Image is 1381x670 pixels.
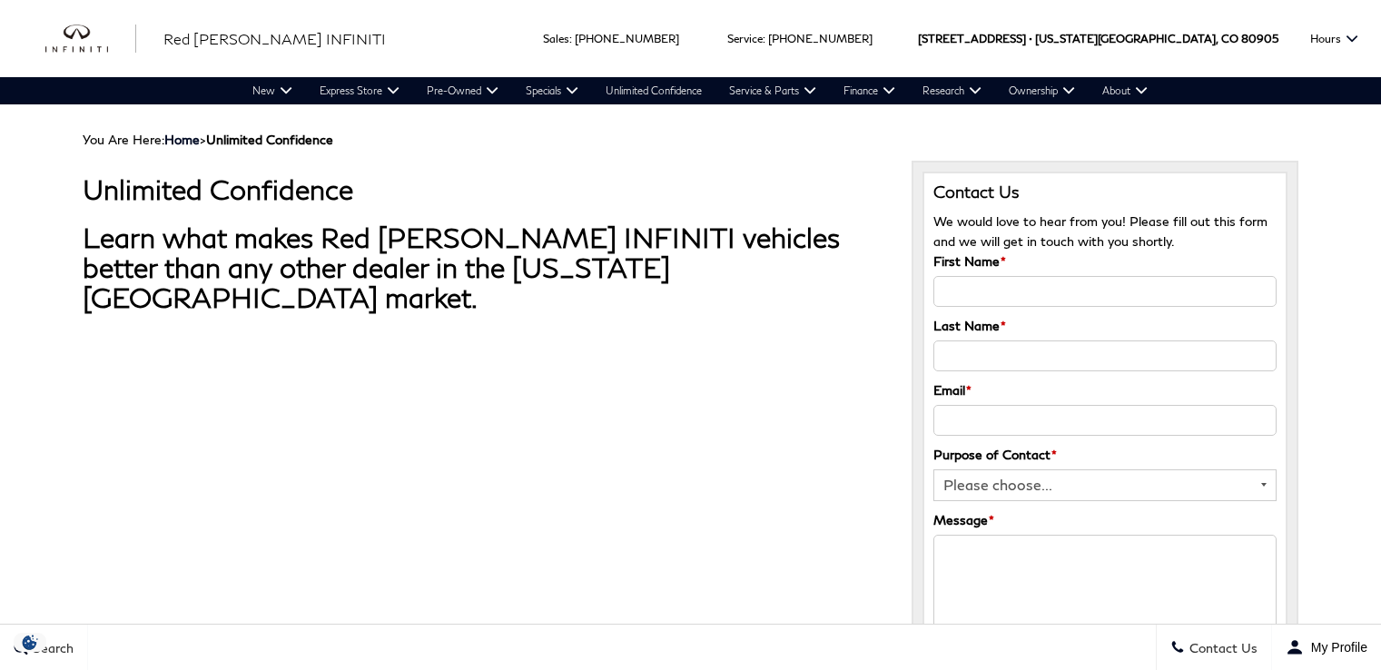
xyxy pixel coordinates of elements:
span: > [164,132,333,147]
span: : [569,32,572,45]
label: Last Name [933,316,1006,336]
a: Service & Parts [715,77,830,104]
h1: Unlimited Confidence [83,174,884,204]
span: We would love to hear from you! Please fill out this form and we will get in touch with you shortly. [933,213,1268,249]
a: [PHONE_NUMBER] [575,32,679,45]
img: INFINITI [45,25,136,54]
label: Message [933,510,994,530]
label: First Name [933,251,1006,271]
a: Red [PERSON_NAME] INFINITI [163,28,386,50]
section: Click to Open Cookie Consent Modal [9,633,51,652]
span: Red [PERSON_NAME] INFINITI [163,30,386,47]
a: Express Store [306,77,413,104]
span: Sales [543,32,569,45]
span: : [763,32,765,45]
label: Purpose of Contact [933,445,1057,465]
div: Breadcrumbs [83,132,1298,147]
a: infiniti [45,25,136,54]
a: [PHONE_NUMBER] [768,32,873,45]
a: New [239,77,306,104]
span: Search [28,640,74,655]
img: Opt-Out Icon [9,633,51,652]
a: Ownership [995,77,1089,104]
span: Service [727,32,763,45]
a: About [1089,77,1161,104]
a: [STREET_ADDRESS] • [US_STATE][GEOGRAPHIC_DATA], CO 80905 [918,32,1278,45]
a: Finance [830,77,909,104]
label: Email [933,380,972,400]
span: You Are Here: [83,132,333,147]
strong: Unlimited Confidence [206,132,333,147]
a: Pre-Owned [413,77,512,104]
a: Unlimited Confidence [592,77,715,104]
button: Open user profile menu [1272,625,1381,670]
a: Home [164,132,200,147]
iframe: YouTube video player [83,350,591,636]
strong: Learn what makes Red [PERSON_NAME] INFINITI vehicles better than any other dealer in the [US_STAT... [83,221,840,313]
a: Specials [512,77,592,104]
span: Contact Us [1185,640,1258,655]
a: Research [909,77,995,104]
nav: Main Navigation [239,77,1161,104]
span: My Profile [1304,640,1367,655]
h3: Contact Us [933,182,1277,202]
